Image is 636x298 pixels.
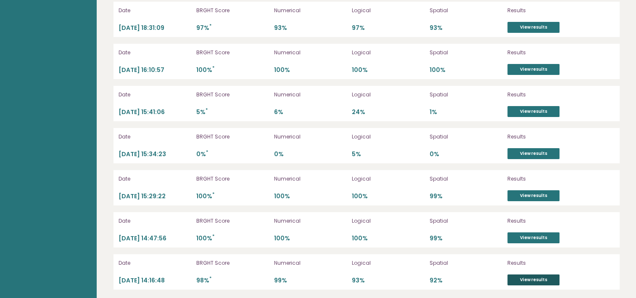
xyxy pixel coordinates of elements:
p: 100% [274,234,347,242]
p: [DATE] 16:10:57 [119,66,191,74]
p: 93% [352,277,425,285]
a: View results [507,106,559,117]
p: 100% [274,66,347,74]
p: 1% [430,108,502,116]
p: 100% [196,234,269,242]
p: Date [119,91,191,98]
p: 100% [352,234,425,242]
a: View results [507,190,559,201]
p: 0% [274,150,347,158]
p: 100% [196,66,269,74]
p: Logical [352,217,425,225]
p: Numerical [274,259,347,267]
p: BRGHT Score [196,217,269,225]
p: [DATE] 14:16:48 [119,277,191,285]
p: 100% [352,192,425,200]
p: 92% [430,277,502,285]
p: Logical [352,91,425,98]
p: 5% [352,150,425,158]
p: Logical [352,175,425,183]
p: Results [507,175,596,183]
p: Spatial [430,91,502,98]
p: 93% [274,24,347,32]
p: Numerical [274,175,347,183]
p: Date [119,133,191,141]
p: Results [507,49,596,56]
p: Numerical [274,7,347,14]
p: 100% [430,66,502,74]
p: Numerical [274,217,347,225]
p: 99% [274,277,347,285]
p: 0% [430,150,502,158]
p: 100% [274,192,347,200]
p: 100% [196,192,269,200]
p: [DATE] 18:31:09 [119,24,191,32]
p: Spatial [430,7,502,14]
p: Spatial [430,217,502,225]
p: Results [507,133,596,141]
p: Date [119,49,191,56]
p: 97% [196,24,269,32]
p: 5% [196,108,269,116]
p: Numerical [274,49,347,56]
p: Numerical [274,91,347,98]
p: 93% [430,24,502,32]
p: 6% [274,108,347,116]
p: [DATE] 15:34:23 [119,150,191,158]
p: 97% [352,24,425,32]
p: Results [507,91,596,98]
p: Results [507,259,596,267]
p: Spatial [430,175,502,183]
p: Logical [352,133,425,141]
p: Numerical [274,133,347,141]
p: 100% [352,66,425,74]
p: Spatial [430,259,502,267]
p: 98% [196,277,269,285]
p: BRGHT Score [196,133,269,141]
p: Logical [352,7,425,14]
p: Date [119,175,191,183]
p: BRGHT Score [196,49,269,56]
a: View results [507,274,559,285]
p: Results [507,217,596,225]
p: Logical [352,259,425,267]
p: [DATE] 14:47:56 [119,234,191,242]
p: Date [119,7,191,14]
a: View results [507,232,559,243]
p: Logical [352,49,425,56]
p: BRGHT Score [196,91,269,98]
p: 24% [352,108,425,116]
p: 99% [430,234,502,242]
p: [DATE] 15:41:06 [119,108,191,116]
p: BRGHT Score [196,259,269,267]
p: BRGHT Score [196,7,269,14]
p: BRGHT Score [196,175,269,183]
p: [DATE] 15:29:22 [119,192,191,200]
p: 99% [430,192,502,200]
p: Spatial [430,133,502,141]
a: View results [507,148,559,159]
a: View results [507,64,559,75]
a: View results [507,22,559,33]
p: Spatial [430,49,502,56]
p: Date [119,217,191,225]
p: Results [507,7,596,14]
p: Date [119,259,191,267]
p: 0% [196,150,269,158]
